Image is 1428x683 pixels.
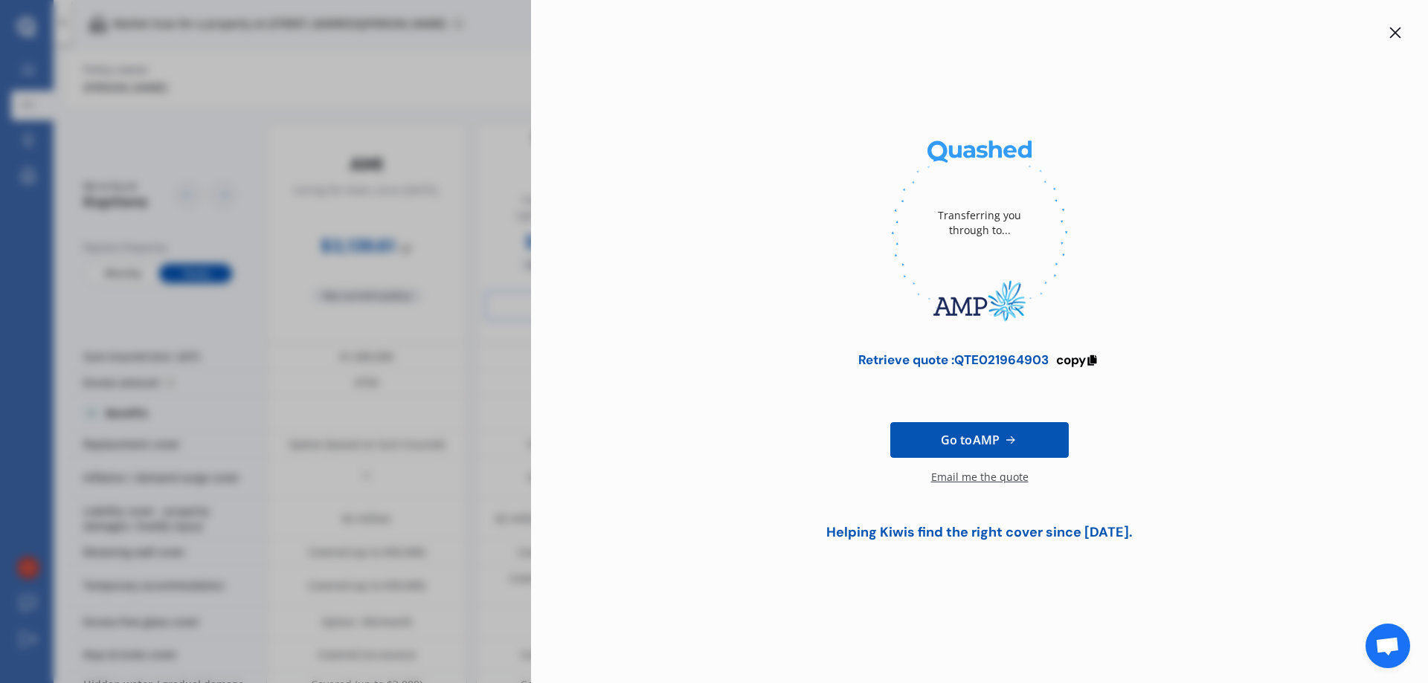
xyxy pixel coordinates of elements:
div: Email me the quote [931,470,1029,499]
a: Open chat [1366,624,1410,668]
a: Go toAMP [890,422,1069,458]
div: Transferring you through to... [920,178,1039,268]
span: copy [1056,352,1086,368]
img: AMP.webp [891,268,1068,334]
div: Helping Kiwis find the right cover since [DATE]. [816,525,1143,540]
div: Retrieve quote : QTE021964903 [858,352,1049,367]
span: Go to AMP [941,431,1000,449]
